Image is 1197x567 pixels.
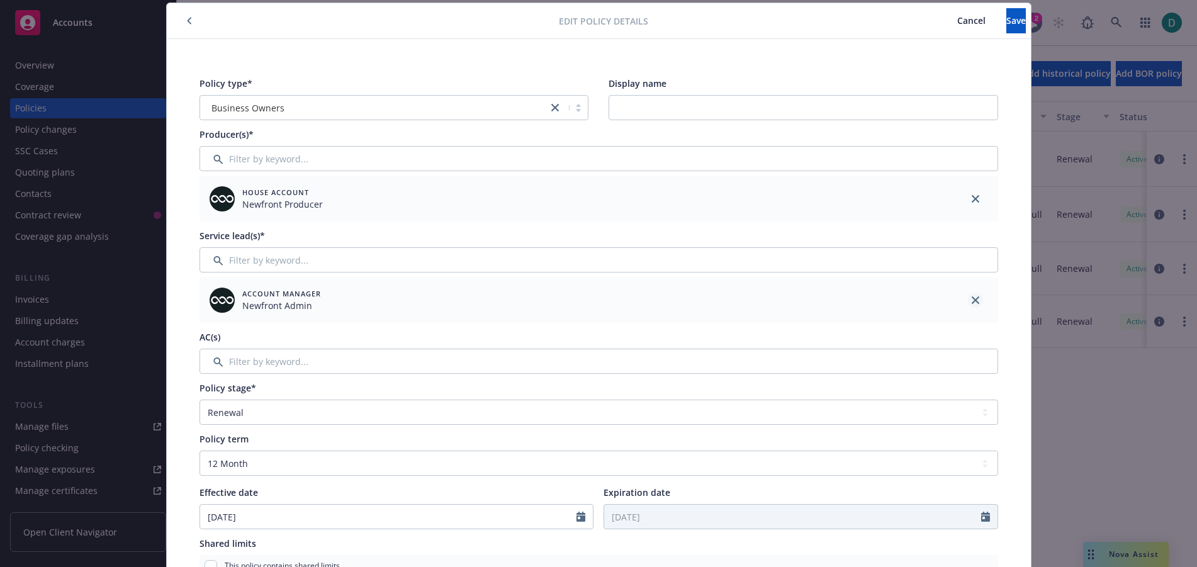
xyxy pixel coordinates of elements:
[210,288,235,313] img: employee photo
[242,187,323,198] span: House Account
[548,100,563,115] a: close
[968,293,983,308] a: close
[242,288,321,299] span: Account Manager
[210,186,235,211] img: employee photo
[199,247,998,272] input: Filter by keyword...
[206,101,542,115] span: Business Owners
[199,486,258,498] span: Effective date
[199,230,265,242] span: Service lead(s)*
[936,8,1006,33] button: Cancel
[199,433,249,445] span: Policy term
[968,191,983,206] a: close
[609,77,666,89] span: Display name
[200,505,577,529] input: MM/DD/YYYY
[1006,14,1026,26] span: Save
[576,512,585,522] svg: Calendar
[981,512,990,522] svg: Calendar
[559,14,648,28] span: Edit policy details
[211,101,284,115] span: Business Owners
[199,128,254,140] span: Producer(s)*
[242,198,323,211] span: Newfront Producer
[242,299,321,312] span: Newfront Admin
[1006,8,1026,33] button: Save
[604,505,981,529] input: MM/DD/YYYY
[604,486,670,498] span: Expiration date
[199,382,256,394] span: Policy stage*
[957,14,986,26] span: Cancel
[199,537,256,549] span: Shared limits
[199,77,252,89] span: Policy type*
[199,146,998,171] input: Filter by keyword...
[199,349,998,374] input: Filter by keyword...
[199,331,220,343] span: AC(s)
